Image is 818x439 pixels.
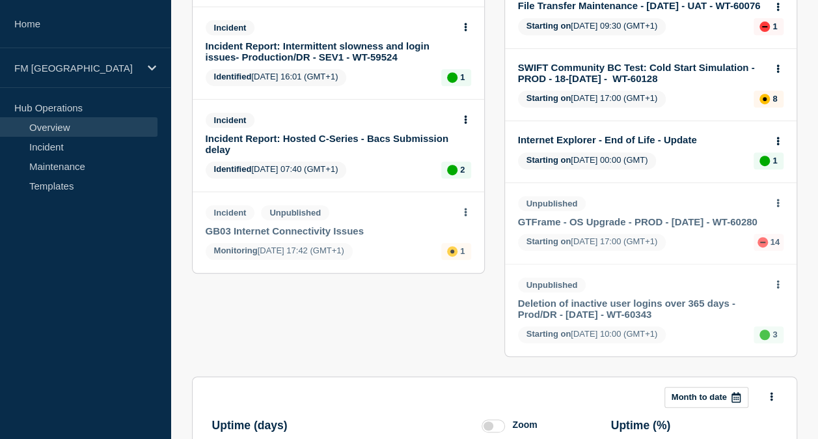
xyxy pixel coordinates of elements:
[526,21,571,31] span: Starting on
[770,237,780,247] p: 14
[447,72,457,83] div: up
[772,156,777,165] p: 1
[518,277,586,292] span: Unpublished
[518,91,666,107] span: [DATE] 17:00 (GMT+1)
[759,156,770,166] div: up
[214,164,252,174] span: Identified
[772,330,777,339] p: 3
[214,72,252,81] span: Identified
[526,93,571,103] span: Starting on
[759,330,770,340] div: up
[460,246,465,256] p: 1
[518,152,657,169] span: [DATE] 00:00 (GMT)
[757,237,768,248] div: down
[518,216,766,227] a: GTFrame - OS Upgrade - PROD - [DATE] - WT-60280
[526,329,571,339] span: Starting on
[772,21,777,31] p: 1
[512,419,537,430] div: Zoom
[526,236,571,246] span: Starting on
[460,72,465,82] p: 1
[518,134,766,145] a: Internet Explorer - End of Life - Update
[672,392,727,402] p: Month to date
[759,21,770,32] div: down
[772,94,777,104] p: 8
[526,155,571,165] span: Starting on
[206,133,454,155] a: Incident Report: Hosted C-Series - Bacs Submission delay
[206,243,353,260] span: [DATE] 17:42 (GMT+1)
[664,387,748,408] button: Month to date
[206,205,255,220] span: Incident
[206,113,255,128] span: Incident
[447,246,457,257] div: affected
[518,62,766,84] a: SWIFT Community BC Test: Cold Start Simulation - PROD - 18-[DATE] - WT-60128
[518,196,586,211] span: Unpublished
[518,298,766,320] a: Deletion of inactive user logins over 365 days - Prod/DR - [DATE] - WT-60343
[212,419,288,432] h3: Uptime ( days )
[206,40,454,63] a: Incident Report: Intermittent slowness and login issues- Production/DR - SEV1 - WT-59524
[261,205,329,220] span: Unpublished
[518,326,666,343] span: [DATE] 10:00 (GMT+1)
[206,162,347,178] span: [DATE] 07:40 (GMT+1)
[611,419,671,432] h3: Uptime ( % )
[14,63,139,74] p: FM [GEOGRAPHIC_DATA]
[214,246,258,255] span: Monitoring
[460,165,465,175] p: 2
[206,69,347,86] span: [DATE] 16:01 (GMT+1)
[206,20,255,35] span: Incident
[759,94,770,104] div: affected
[518,18,666,35] span: [DATE] 09:30 (GMT+1)
[518,234,666,251] span: [DATE] 17:00 (GMT+1)
[206,225,454,236] a: GB03 Internet Connectivity Issues
[447,165,457,175] div: up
